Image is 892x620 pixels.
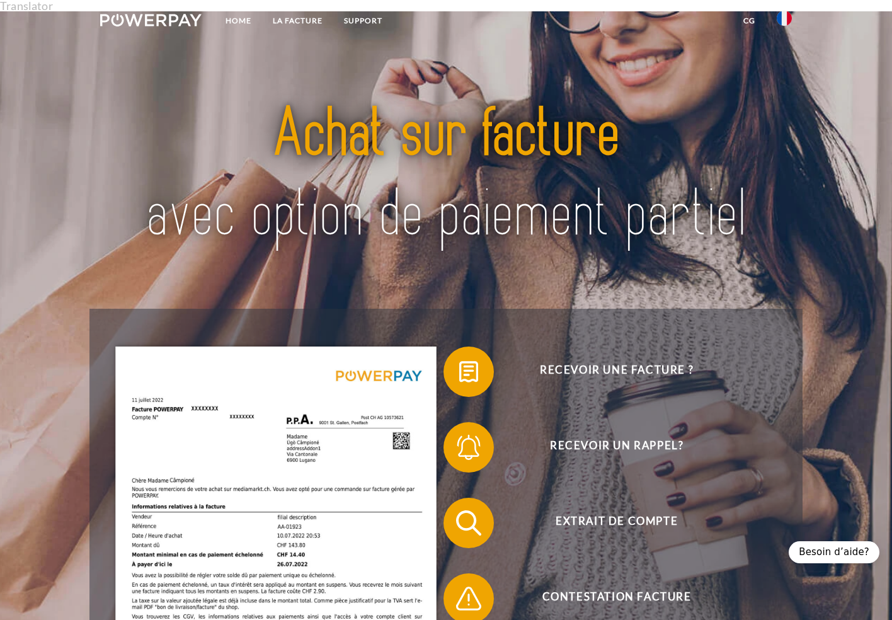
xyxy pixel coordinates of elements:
a: Home [215,9,262,32]
div: Besoin d’aide? [789,541,879,563]
img: qb_bill.svg [453,356,484,387]
img: logo-powerpay-white.svg [100,14,202,26]
span: Recevoir un rappel? [462,422,771,473]
a: Support [333,9,393,32]
img: title-powerpay_fr.svg [134,73,758,277]
a: CG [733,9,766,32]
a: LA FACTURE [262,9,333,32]
img: qb_bell.svg [453,432,484,463]
img: qb_search.svg [453,507,484,539]
img: fr [777,11,792,26]
button: Recevoir une facture ? [443,347,771,397]
span: Recevoir une facture ? [462,347,771,397]
button: Recevoir un rappel? [443,422,771,473]
span: Extrait de compte [462,498,771,548]
img: qb_warning.svg [453,583,484,614]
button: Extrait de compte [443,498,771,548]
